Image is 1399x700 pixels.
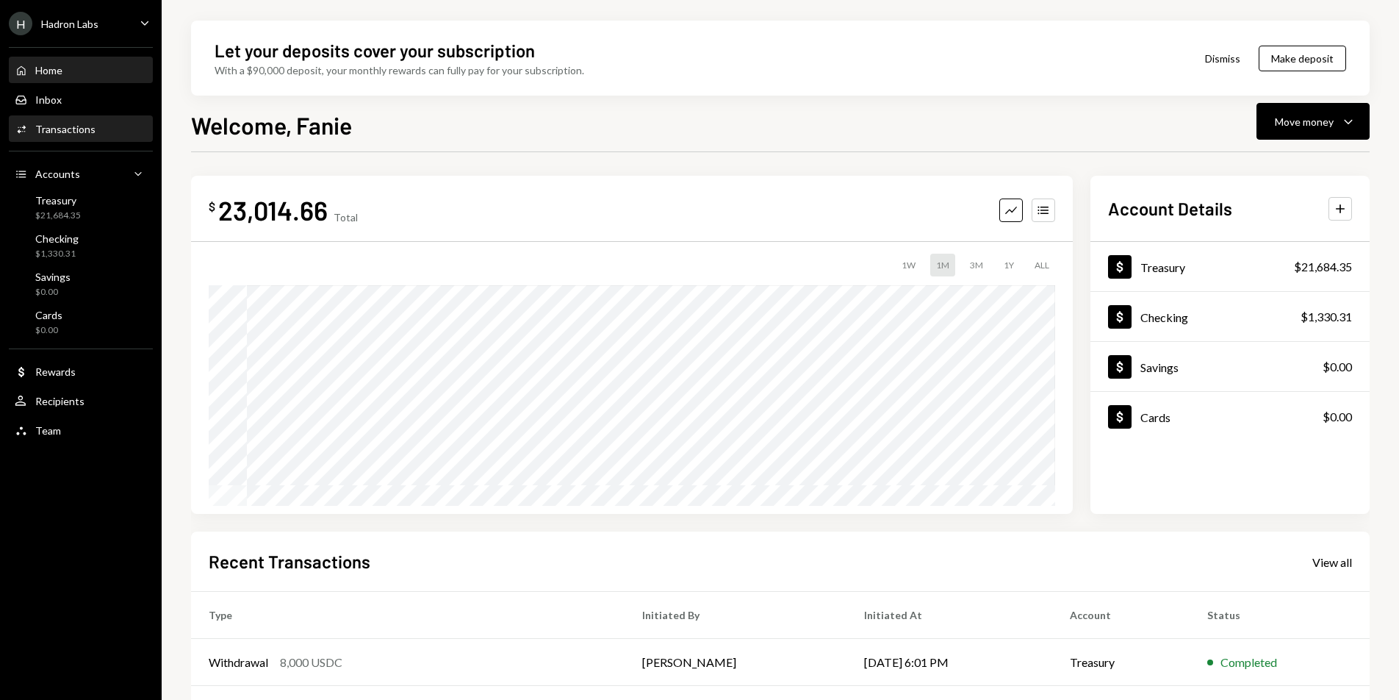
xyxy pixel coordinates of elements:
div: 3M [964,254,989,276]
a: Checking$1,330.31 [9,228,153,263]
div: 8,000 USDC [280,654,342,671]
div: $1,330.31 [35,248,79,260]
td: Treasury [1052,639,1190,686]
div: Accounts [35,168,80,180]
div: $ [209,199,215,214]
a: Team [9,417,153,443]
div: $1,330.31 [1301,308,1352,326]
a: Home [9,57,153,83]
a: Accounts [9,160,153,187]
th: Type [191,592,625,639]
div: $0.00 [1323,358,1352,376]
a: Rewards [9,358,153,385]
div: Home [35,64,62,76]
button: Make deposit [1259,46,1346,71]
th: Account [1052,592,1190,639]
h1: Welcome, Fanie [191,110,352,140]
div: $0.00 [35,286,71,299]
div: With a $90,000 deposit, your monthly rewards can fully pay for your subscription. [215,63,584,78]
h2: Account Details [1108,196,1232,221]
div: Withdrawal [209,654,268,671]
a: Checking$1,330.31 [1090,292,1370,341]
h2: Recent Transactions [209,549,370,574]
div: Cards [1140,410,1170,424]
div: Checking [35,232,79,245]
div: Inbox [35,93,62,106]
a: Savings$0.00 [9,266,153,301]
td: [DATE] 6:01 PM [846,639,1052,686]
div: Recipients [35,395,84,407]
div: $21,684.35 [1294,258,1352,276]
a: Cards$0.00 [1090,392,1370,441]
div: Treasury [35,194,81,207]
a: Transactions [9,115,153,142]
div: Team [35,424,61,437]
div: $0.00 [35,324,62,337]
div: Savings [35,271,71,283]
div: Cards [35,309,62,321]
div: Let your deposits cover your subscription [215,38,535,63]
div: Hadron Labs [41,18,98,30]
div: 1Y [998,254,1020,276]
div: Transactions [35,123,96,135]
a: View all [1312,554,1352,570]
div: Treasury [1140,260,1185,274]
a: Savings$0.00 [1090,342,1370,391]
div: Total [334,211,358,224]
div: 23,014.66 [218,193,328,226]
th: Status [1190,592,1370,639]
div: Move money [1275,114,1334,129]
div: Completed [1220,654,1277,671]
div: H [9,12,32,35]
th: Initiated At [846,592,1052,639]
div: View all [1312,555,1352,570]
div: Rewards [35,365,76,378]
a: Recipients [9,387,153,414]
a: Treasury$21,684.35 [1090,242,1370,291]
a: Cards$0.00 [9,304,153,340]
td: [PERSON_NAME] [625,639,846,686]
div: Checking [1140,310,1188,324]
div: ALL [1029,254,1055,276]
div: Savings [1140,360,1179,374]
div: $21,684.35 [35,210,81,222]
a: Inbox [9,86,153,113]
button: Dismiss [1187,41,1259,76]
th: Initiated By [625,592,846,639]
div: 1W [896,254,921,276]
button: Move money [1256,103,1370,140]
div: $0.00 [1323,408,1352,426]
div: 1M [930,254,955,276]
a: Treasury$21,684.35 [9,190,153,225]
